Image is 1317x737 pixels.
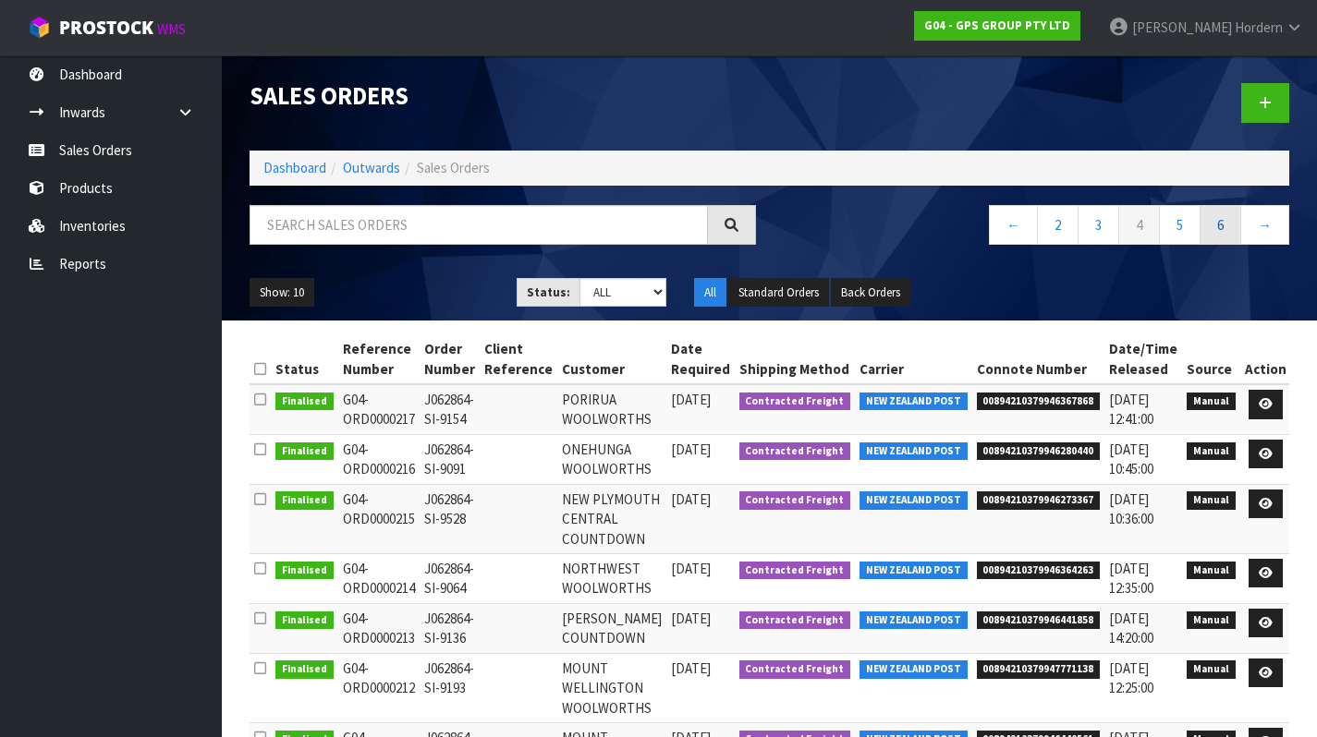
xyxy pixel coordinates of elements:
a: 6 [1200,205,1241,245]
button: Show: 10 [250,278,314,308]
td: G04-ORD0000213 [338,603,420,653]
strong: Status: [527,284,570,300]
span: Contracted Freight [739,491,851,510]
span: Finalised [275,491,334,510]
span: [DATE] 10:45:00 [1109,441,1153,477]
span: NEW ZEALAND POST [860,562,968,580]
span: Finalised [275,393,334,411]
span: [DATE] 10:36:00 [1109,490,1153,527]
td: J062864-SI-9136 [420,603,480,653]
span: [DATE] 14:20:00 [1109,610,1153,646]
h1: Sales Orders [250,83,756,110]
span: ProStock [59,16,153,40]
span: [DATE] 12:25:00 [1109,659,1153,696]
span: 00894210379946364263 [977,562,1101,580]
span: Sales Orders [417,159,490,176]
a: 2 [1037,205,1079,245]
span: Finalised [275,611,334,630]
span: Contracted Freight [739,442,851,461]
span: Manual [1187,611,1236,630]
span: 00894210379946273367 [977,491,1101,510]
td: J062864-SI-9154 [420,384,480,434]
button: Standard Orders [728,278,829,308]
span: 00894210379946367868 [977,393,1101,411]
td: G04-ORD0000214 [338,553,420,603]
span: NEW ZEALAND POST [860,442,968,461]
button: Back Orders [831,278,910,308]
th: Source [1182,334,1240,384]
td: G04-ORD0000216 [338,434,420,484]
th: Reference Number [338,334,420,384]
span: Contracted Freight [739,611,851,630]
td: J062864-SI-9091 [420,434,480,484]
th: Client Reference [480,334,557,384]
span: [DATE] [671,659,711,677]
a: → [1240,205,1289,245]
span: [PERSON_NAME] [1132,18,1232,36]
span: Manual [1187,442,1236,461]
span: Manual [1187,393,1236,411]
input: Search sales orders [250,205,708,245]
td: G04-ORD0000217 [338,384,420,434]
strong: G04 - GPS GROUP PTY LTD [924,18,1070,33]
td: G04-ORD0000212 [338,653,420,722]
th: Shipping Method [735,334,856,384]
td: G04-ORD0000215 [338,484,420,553]
span: Contracted Freight [739,393,851,411]
span: [DATE] [671,490,711,508]
th: Action [1240,334,1291,384]
td: J062864-SI-9528 [420,484,480,553]
span: Manual [1187,660,1236,679]
th: Date/Time Released [1104,334,1182,384]
td: MOUNT WELLINGTON WOOLWORTHS [557,653,666,722]
td: NORTHWEST WOOLWORTHS [557,553,666,603]
span: 00894210379946441858 [977,611,1101,630]
th: Status [271,334,338,384]
a: 3 [1078,205,1119,245]
span: 00894210379946280440 [977,442,1101,461]
span: Manual [1187,491,1236,510]
td: [PERSON_NAME] COUNTDOWN [557,603,666,653]
nav: Page navigation [784,205,1290,250]
td: ONEHUNGA WOOLWORTHS [557,434,666,484]
td: J062864-SI-9193 [420,653,480,722]
span: Finalised [275,562,334,580]
span: Contracted Freight [739,660,851,679]
span: [DATE] [671,441,711,458]
span: [DATE] [671,610,711,627]
th: Connote Number [972,334,1105,384]
td: NEW PLYMOUTH CENTRAL COUNTDOWN [557,484,666,553]
span: NEW ZEALAND POST [860,393,968,411]
span: [DATE] 12:41:00 [1109,391,1153,428]
a: 4 [1118,205,1160,245]
td: PORIRUA WOOLWORTHS [557,384,666,434]
span: [DATE] [671,560,711,577]
span: Hordern [1235,18,1283,36]
th: Date Required [666,334,735,384]
span: Finalised [275,442,334,461]
span: 00894210379947771138 [977,660,1101,679]
th: Order Number [420,334,480,384]
th: Carrier [855,334,972,384]
a: 5 [1159,205,1201,245]
a: Dashboard [263,159,326,176]
span: Manual [1187,562,1236,580]
img: cube-alt.png [28,16,51,39]
a: Outwards [343,159,400,176]
span: Contracted Freight [739,562,851,580]
span: NEW ZEALAND POST [860,491,968,510]
td: J062864-SI-9064 [420,553,480,603]
span: [DATE] 12:35:00 [1109,560,1153,597]
small: WMS [157,20,186,38]
button: All [694,278,726,308]
span: [DATE] [671,391,711,408]
th: Customer [557,334,666,384]
a: ← [989,205,1038,245]
span: NEW ZEALAND POST [860,611,968,630]
span: Finalised [275,660,334,679]
span: NEW ZEALAND POST [860,660,968,679]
